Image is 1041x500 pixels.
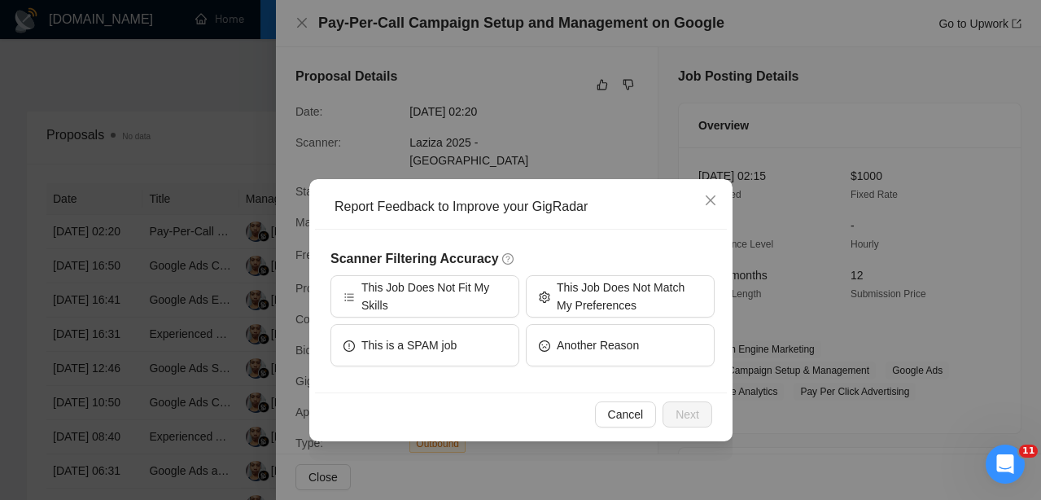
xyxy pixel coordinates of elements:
[361,336,457,354] span: This is a SPAM job
[689,179,733,223] button: Close
[539,339,550,351] span: frown
[704,194,717,207] span: close
[539,290,550,302] span: setting
[343,290,355,302] span: bars
[330,275,519,318] button: barsThis Job Does Not Fit My Skills
[607,406,643,423] span: Cancel
[986,445,1025,484] iframe: Intercom live chat
[343,339,355,351] span: exclamation-circle
[361,279,506,314] span: This Job Does Not Fit My Skills
[663,401,712,428] button: Next
[1019,445,1038,458] span: 11
[594,401,656,428] button: Cancel
[501,252,514,265] span: question-circle
[330,249,715,269] h5: Scanner Filtering Accuracy
[526,324,715,366] button: frownAnother Reason
[335,198,719,216] div: Report Feedback to Improve your GigRadar
[526,275,715,318] button: settingThis Job Does Not Match My Preferences
[330,324,519,366] button: exclamation-circleThis is a SPAM job
[557,279,702,314] span: This Job Does Not Match My Preferences
[557,336,639,354] span: Another Reason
